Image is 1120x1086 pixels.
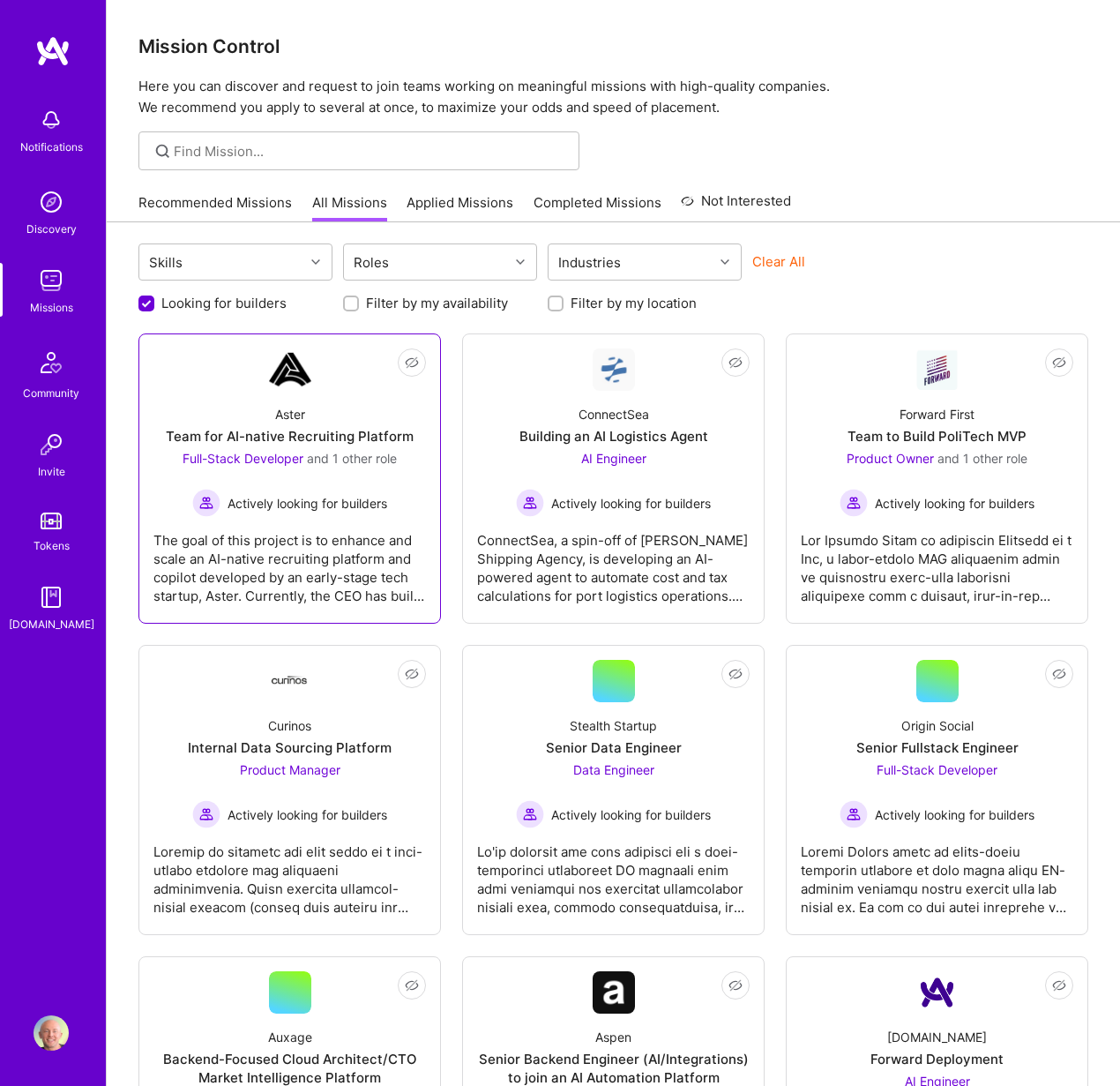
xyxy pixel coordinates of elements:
[801,348,1073,609] a: Company LogoForward FirstTeam to Build PoliTech MVPProduct Owner and 1 other roleActively looking...
[801,828,1073,917] div: Loremi Dolors ametc ad elits-doeiu temporin utlabore et dolo magna aliqu EN-adminim veniamqu nost...
[275,405,305,423] div: Aster
[840,800,868,828] img: Actively looking for builders
[192,489,220,517] img: Actively looking for builders
[35,35,71,67] img: logo
[900,405,974,423] div: Forward First
[38,462,65,481] div: Invite
[9,615,94,633] div: [DOMAIN_NAME]
[573,762,654,777] span: Data Engineer
[153,141,173,161] i: icon SearchGrey
[728,356,743,370] i: icon EyeClosed
[840,489,868,517] img: Actively looking for builders
[34,427,69,462] img: Invite
[875,494,1034,513] span: Actively looking for builders
[847,451,934,466] span: Product Owner
[752,252,805,271] button: Clear All
[477,348,750,609] a: Company LogoConnectSeaBuilding an AI Logistics AgentAI Engineer Actively looking for buildersActi...
[174,142,566,161] input: Find Mission...
[875,805,1034,824] span: Actively looking for builders
[138,35,1088,57] h3: Mission Control
[34,536,70,555] div: Tokens
[228,805,387,824] span: Actively looking for builders
[188,738,392,757] div: Internal Data Sourcing Platform
[870,1050,1004,1068] div: Forward Deployment
[681,191,791,222] a: Not Interested
[579,405,649,423] div: ConnectSea
[516,800,544,828] img: Actively looking for builders
[534,193,661,222] a: Completed Missions
[228,494,387,513] span: Actively looking for builders
[349,250,393,275] div: Roles
[405,667,419,681] i: icon EyeClosed
[801,517,1073,605] div: Lor Ipsumdo Sitam co adipiscin Elitsedd ei t Inc, u labor-etdolo MAG aliquaenim admin ve quisnost...
[916,349,959,390] img: Company Logo
[153,828,426,917] div: Loremip do sitametc adi elit seddo ei t inci-utlabo etdolore mag aliquaeni adminimvenia. Quisn ex...
[519,427,708,446] div: Building an AI Logistics Agent
[26,220,77,238] div: Discovery
[268,716,311,735] div: Curinos
[23,384,79,402] div: Community
[312,193,387,222] a: All Missions
[166,427,414,446] div: Team for AI-native Recruiting Platform
[916,971,959,1014] img: Company Logo
[138,193,292,222] a: Recommended Missions
[161,294,287,312] label: Looking for builders
[593,971,635,1014] img: Company Logo
[34,102,69,138] img: bell
[307,451,397,466] span: and 1 other role
[34,580,69,615] img: guide book
[477,660,750,920] a: Stealth StartupSenior Data EngineerData Engineer Actively looking for buildersActively looking fo...
[721,258,729,266] i: icon Chevron
[29,1015,73,1051] a: User Avatar
[1052,667,1066,681] i: icon EyeClosed
[570,716,657,735] div: Stealth Startup
[877,762,997,777] span: Full-Stack Developer
[153,517,426,605] div: The goal of this project is to enhance and scale an AI-native recruiting platform and copilot dev...
[477,517,750,605] div: ConnectSea, a spin-off of [PERSON_NAME] Shipping Agency, is developing an AI-powered agent to aut...
[1052,356,1066,370] i: icon EyeClosed
[516,489,544,517] img: Actively looking for builders
[571,294,697,312] label: Filter by my location
[34,263,69,298] img: teamwork
[183,451,303,466] span: Full-Stack Developer
[41,513,62,529] img: tokens
[801,660,1073,920] a: Origin SocialSenior Fullstack EngineerFull-Stack Developer Actively looking for buildersActively ...
[407,193,513,222] a: Applied Missions
[20,138,83,156] div: Notifications
[405,978,419,992] i: icon EyeClosed
[516,258,525,266] i: icon Chevron
[34,1015,69,1051] img: User Avatar
[153,660,426,920] a: Company LogoCurinosInternal Data Sourcing PlatformProduct Manager Actively looking for buildersAc...
[546,738,682,757] div: Senior Data Engineer
[269,348,311,391] img: Company Logo
[366,294,508,312] label: Filter by my availability
[551,805,711,824] span: Actively looking for builders
[145,250,187,275] div: Skills
[595,1028,631,1046] div: Aspen
[847,427,1027,446] div: Team to Build PoliTech MVP
[268,1028,312,1046] div: Auxage
[405,356,419,370] i: icon EyeClosed
[240,762,340,777] span: Product Manager
[311,258,320,266] i: icon Chevron
[1052,978,1066,992] i: icon EyeClosed
[192,800,220,828] img: Actively looking for builders
[554,250,625,275] div: Industries
[30,341,72,384] img: Community
[728,978,743,992] i: icon EyeClosed
[30,298,73,317] div: Missions
[856,738,1019,757] div: Senior Fullstack Engineer
[728,667,743,681] i: icon EyeClosed
[551,494,711,513] span: Actively looking for builders
[901,716,974,735] div: Origin Social
[887,1028,987,1046] div: [DOMAIN_NAME]
[937,451,1027,466] span: and 1 other role
[477,828,750,917] div: Lo'ip dolorsit ame cons adipisci eli s doei-temporinci utlaboreet DO magnaali enim admi veniamqui...
[581,451,646,466] span: AI Engineer
[34,184,69,220] img: discovery
[153,348,426,609] a: Company LogoAsterTeam for AI-native Recruiting PlatformFull-Stack Developer and 1 other roleActiv...
[593,348,635,391] img: Company Logo
[138,76,1088,118] p: Here you can discover and request to join teams working on meaningful missions with high-quality ...
[269,676,311,687] img: Company Logo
